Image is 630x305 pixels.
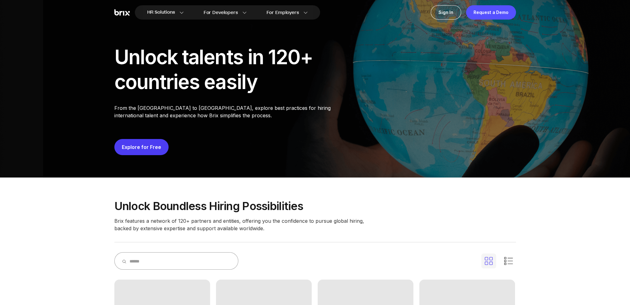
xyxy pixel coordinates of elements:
p: Unlock boundless hiring possibilities [114,200,516,212]
img: Brix Logo [114,9,130,16]
a: Request a Demo [466,5,516,20]
a: Explore for Free [122,144,161,150]
a: Sign In [431,5,461,20]
p: From the [GEOGRAPHIC_DATA] to [GEOGRAPHIC_DATA], explore best practices for hiring international ... [114,104,353,119]
span: HR Solutions [147,7,175,17]
button: Explore for Free [114,139,169,155]
div: Unlock talents in 120+ countries easily [114,45,353,94]
span: For Employers [267,9,299,16]
p: Brix features a network of 120+ partners and entities, offering you the confidence to pursue glob... [114,217,368,232]
span: For Developers [204,9,238,16]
